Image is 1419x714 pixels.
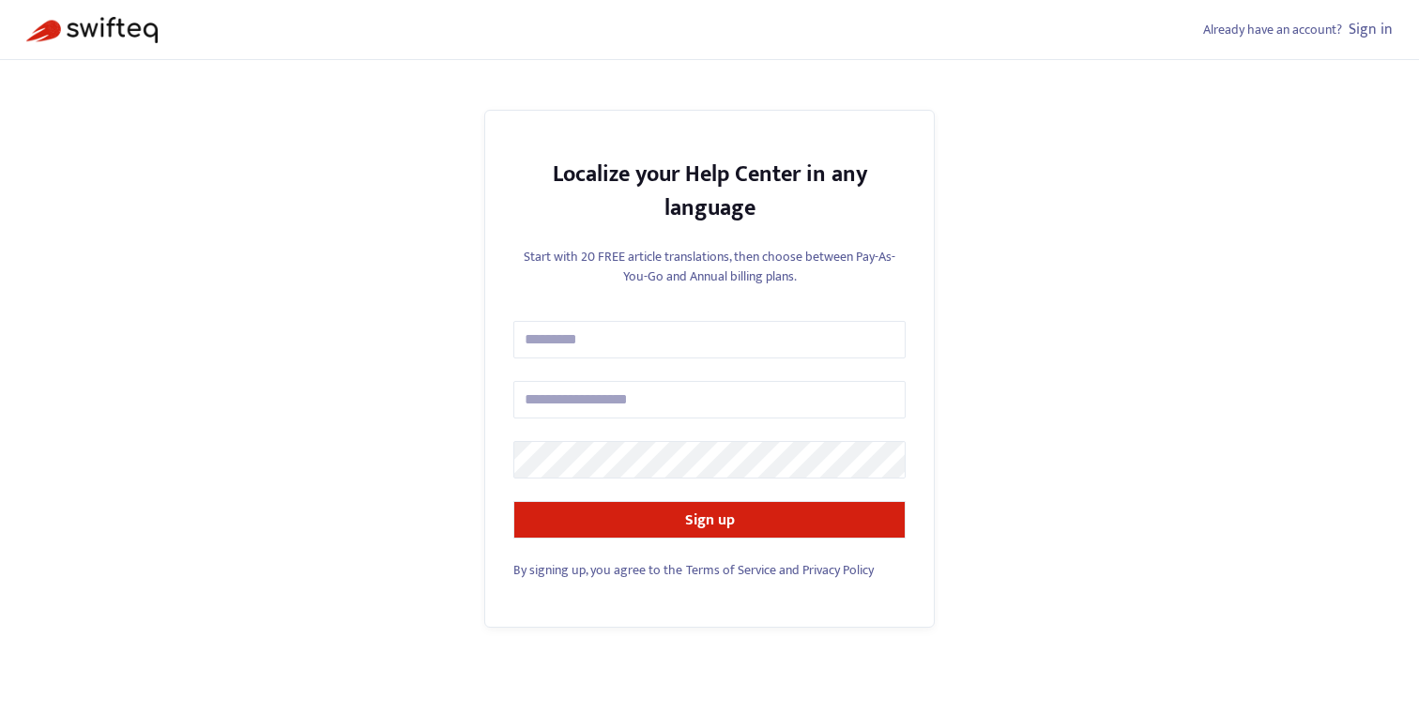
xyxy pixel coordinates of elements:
div: and [513,560,906,580]
span: Already have an account? [1203,19,1342,40]
img: Swifteq [26,17,158,43]
p: Start with 20 FREE article translations, then choose between Pay-As-You-Go and Annual billing plans. [513,247,906,286]
span: By signing up, you agree to the [513,559,682,581]
a: Terms of Service [686,559,776,581]
strong: Sign up [685,508,735,533]
a: Sign in [1349,17,1393,42]
button: Sign up [513,501,906,539]
strong: Localize your Help Center in any language [553,156,867,227]
a: Privacy Policy [802,559,874,581]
